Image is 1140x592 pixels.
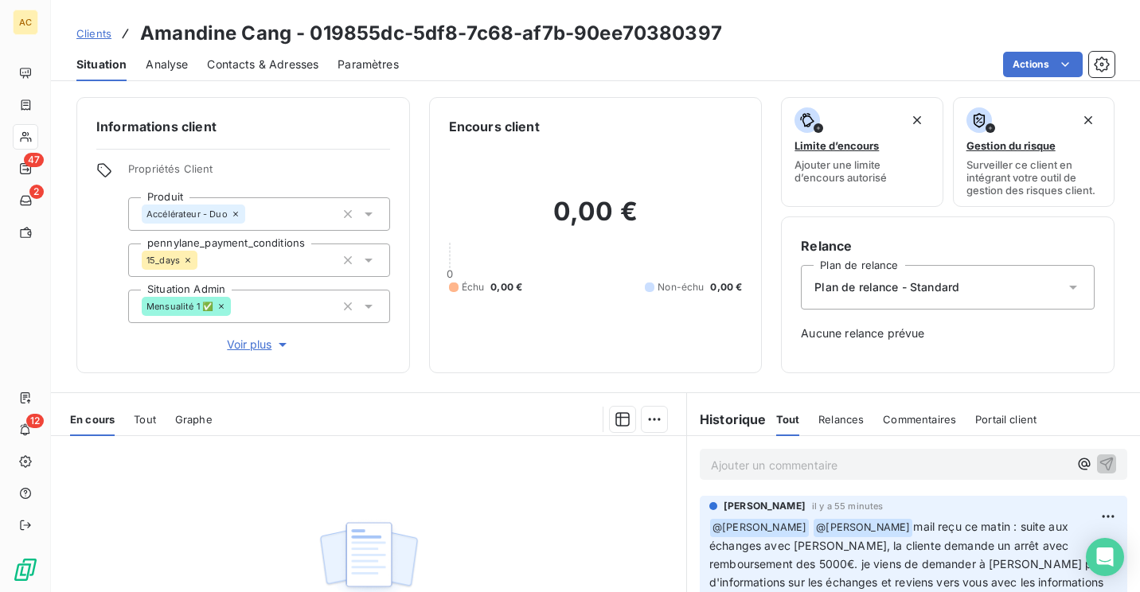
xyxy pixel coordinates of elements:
[724,499,806,513] span: [PERSON_NAME]
[76,56,127,72] span: Situation
[338,56,399,72] span: Paramètres
[814,279,959,295] span: Plan de relance - Standard
[710,280,742,294] span: 0,00 €
[76,25,111,41] a: Clients
[13,156,37,181] a: 47
[794,139,879,152] span: Limite d’encours
[146,209,228,219] span: Accélérateur - Duo
[794,158,929,184] span: Ajouter une limite d’encours autorisé
[781,97,943,207] button: Limite d’encoursAjouter une limite d’encours autorisé
[13,188,37,213] a: 2
[687,410,767,429] h6: Historique
[490,280,522,294] span: 0,00 €
[975,413,1037,426] span: Portail client
[24,153,44,167] span: 47
[76,27,111,40] span: Clients
[70,413,115,426] span: En cours
[13,557,38,582] img: Logo LeanPay
[814,519,912,537] span: @ [PERSON_NAME]
[29,185,44,199] span: 2
[227,337,291,352] span: Voir plus
[818,413,864,426] span: Relances
[146,56,188,72] span: Analyse
[134,413,156,426] span: Tout
[96,117,390,136] h6: Informations client
[953,97,1115,207] button: Gestion du risqueSurveiller ce client en intégrant votre outil de gestion des risques client.
[462,280,485,294] span: Échu
[245,207,258,221] input: Ajouter une valeur
[883,413,956,426] span: Commentaires
[13,10,38,35] div: AC
[231,299,244,314] input: Ajouter une valeur
[207,56,318,72] span: Contacts & Adresses
[658,280,704,294] span: Non-échu
[776,413,800,426] span: Tout
[197,253,210,267] input: Ajouter une valeur
[449,117,540,136] h6: Encours client
[710,519,809,537] span: @ [PERSON_NAME]
[801,325,1095,341] span: Aucune relance prévue
[449,196,743,243] h2: 0,00 €
[1086,538,1124,576] div: Open Intercom Messenger
[146,302,213,311] span: Mensualité 1 ✅
[26,414,44,428] span: 12
[146,255,180,265] span: 15_days
[1003,52,1083,77] button: Actions
[812,501,884,511] span: il y a 55 minutes
[801,236,1095,255] h6: Relance
[447,267,453,280] span: 0
[966,139,1056,152] span: Gestion du risque
[966,158,1101,197] span: Surveiller ce client en intégrant votre outil de gestion des risques client.
[175,413,213,426] span: Graphe
[128,162,390,185] span: Propriétés Client
[140,19,722,48] h3: Amandine Cang - 019855dc-5df8-7c68-af7b-90ee70380397
[128,336,390,353] button: Voir plus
